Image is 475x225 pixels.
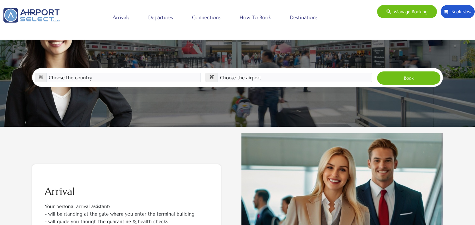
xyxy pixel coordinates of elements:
h2: Arrival [45,186,208,196]
a: Destinations [288,9,319,25]
a: How to book [238,9,273,25]
a: Arrivals [111,9,131,25]
a: Book Now [440,5,475,19]
span: Book Now [448,5,472,18]
a: Manage booking [377,5,437,19]
button: Book [377,71,441,85]
a: Connections [190,9,222,25]
a: Departures [147,9,175,25]
span: Manage booking [391,5,427,18]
